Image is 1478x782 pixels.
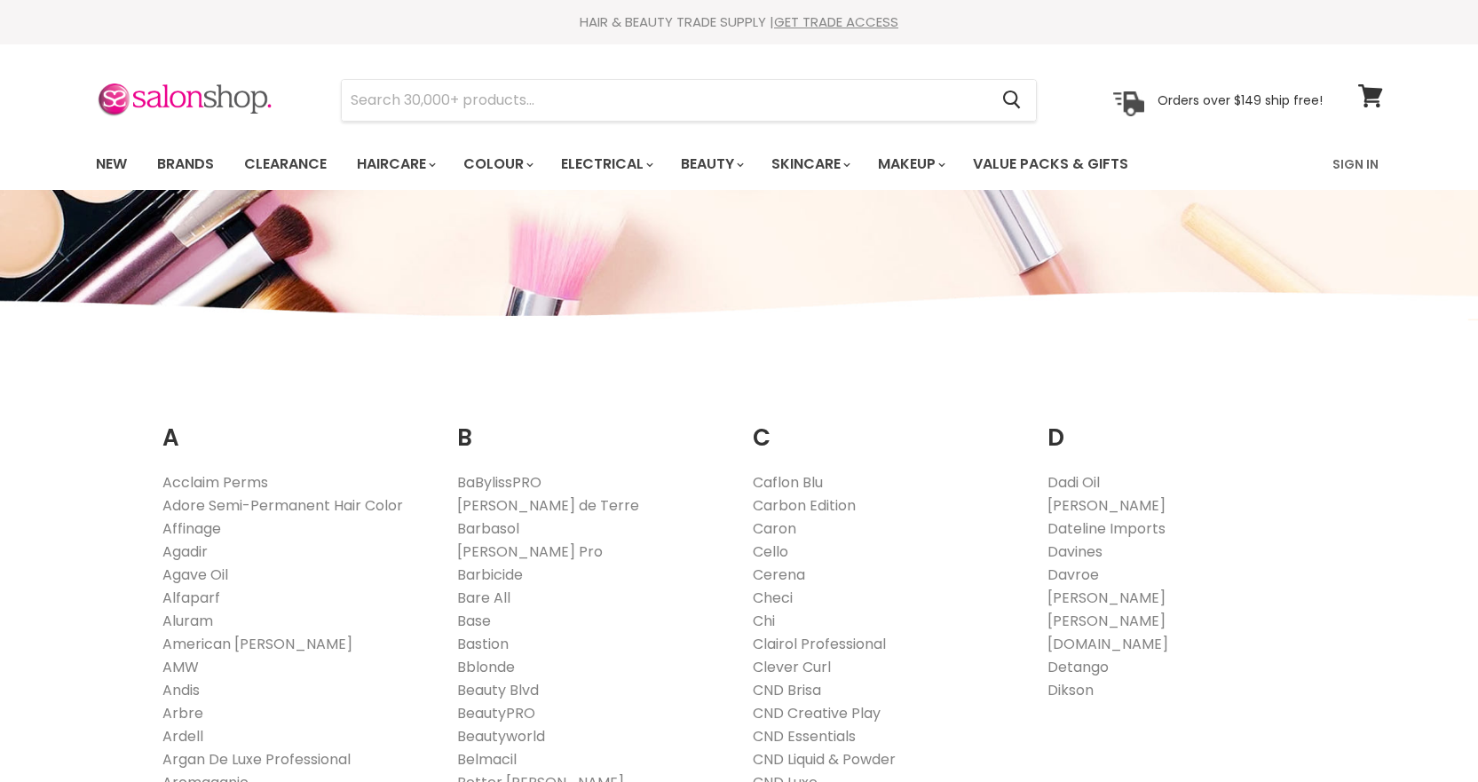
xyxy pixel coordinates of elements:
a: Haircare [344,146,447,183]
h2: A [162,397,431,456]
a: Barbicide [457,565,523,585]
input: Search [342,80,989,121]
a: [PERSON_NAME] [1047,495,1166,516]
a: Carbon Edition [753,495,856,516]
a: New [83,146,140,183]
form: Product [341,79,1037,122]
a: Clairol Professional [753,634,886,654]
a: Aluram [162,611,213,631]
a: Chi [753,611,775,631]
a: Caron [753,518,796,539]
a: Brands [144,146,227,183]
a: Clever Curl [753,657,831,677]
a: Beauty [668,146,755,183]
a: Agadir [162,541,208,562]
a: CND Essentials [753,726,856,746]
a: BaBylissPRO [457,472,541,493]
div: HAIR & BEAUTY TRADE SUPPLY | [74,13,1405,31]
a: Caflon Blu [753,472,823,493]
a: Beautyworld [457,726,545,746]
a: Beauty Blvd [457,680,539,700]
ul: Main menu [83,138,1232,190]
a: CND Creative Play [753,703,881,723]
h2: C [753,397,1022,456]
h2: B [457,397,726,456]
a: Ardell [162,726,203,746]
a: Dikson [1047,680,1094,700]
a: Acclaim Perms [162,472,268,493]
a: BeautyPRO [457,703,535,723]
a: Alfaparf [162,588,220,608]
a: [PERSON_NAME] Pro [457,541,603,562]
a: [PERSON_NAME] [1047,611,1166,631]
a: AMW [162,657,199,677]
a: CND Liquid & Powder [753,749,896,770]
h2: D [1047,397,1316,456]
a: Value Packs & Gifts [960,146,1142,183]
a: Agave Oil [162,565,228,585]
a: [PERSON_NAME] de Terre [457,495,639,516]
a: [PERSON_NAME] [1047,588,1166,608]
a: CND Brisa [753,680,821,700]
nav: Main [74,138,1405,190]
a: Base [457,611,491,631]
a: Skincare [758,146,861,183]
a: Affinage [162,518,221,539]
a: Electrical [548,146,664,183]
a: Bastion [457,634,509,654]
a: GET TRADE ACCESS [774,12,898,31]
a: Makeup [865,146,956,183]
a: [DOMAIN_NAME] [1047,634,1168,654]
a: Bblonde [457,657,515,677]
a: Davroe [1047,565,1099,585]
a: Colour [450,146,544,183]
a: Detango [1047,657,1109,677]
a: Dadi Oil [1047,472,1100,493]
a: Sign In [1322,146,1389,183]
a: Checi [753,588,793,608]
a: Bare All [457,588,510,608]
p: Orders over $149 ship free! [1158,91,1323,107]
a: Dateline Imports [1047,518,1166,539]
a: Adore Semi-Permanent Hair Color [162,495,403,516]
a: Arbre [162,703,203,723]
a: American [PERSON_NAME] [162,634,352,654]
button: Search [989,80,1036,121]
a: Belmacil [457,749,517,770]
a: Andis [162,680,200,700]
a: Cello [753,541,788,562]
a: Argan De Luxe Professional [162,749,351,770]
a: Clearance [231,146,340,183]
a: Cerena [753,565,805,585]
a: Barbasol [457,518,519,539]
a: Davines [1047,541,1103,562]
